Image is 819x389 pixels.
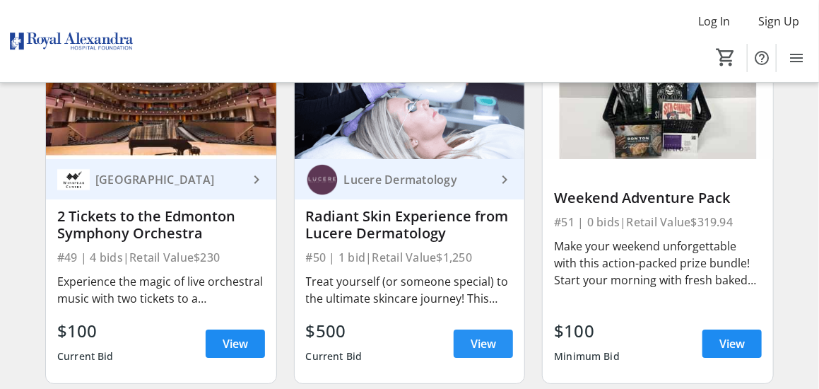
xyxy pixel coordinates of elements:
div: #50 | 1 bid | Retail Value $1,250 [306,248,514,267]
img: Weekend Adventure Pack [543,30,773,159]
a: Winspear Centre[GEOGRAPHIC_DATA] [46,159,276,199]
div: Treat yourself (or someone special) to the ultimate skincare journey! This exclusive package incl... [306,273,514,307]
span: Log In [698,13,730,30]
a: Lucere DermatologyLucere Dermatology [295,159,525,199]
button: Cart [713,45,738,70]
button: Help [748,44,776,72]
div: $100 [57,318,114,344]
div: 2 Tickets to the Edmonton Symphony Orchestra [57,208,265,242]
button: Menu [782,44,811,72]
div: [GEOGRAPHIC_DATA] [90,173,248,187]
div: $500 [306,318,363,344]
div: Minimum Bid [554,344,620,369]
span: View [223,335,248,352]
div: Lucere Dermatology [338,173,497,187]
a: View [454,330,513,358]
a: View [702,330,762,358]
span: View [471,335,496,352]
button: Sign Up [747,10,811,33]
img: 2 Tickets to the Edmonton Symphony Orchestra [46,30,276,159]
img: Winspear Centre [57,163,90,196]
img: Radiant Skin Experience from Lucere Dermatology [295,30,525,159]
div: Weekend Adventure Pack [554,190,762,207]
a: View [206,330,265,358]
button: Log In [687,10,741,33]
mat-icon: keyboard_arrow_right [248,171,265,188]
div: #51 | 0 bids | Retail Value $319.94 [554,212,762,232]
span: View [719,335,745,352]
mat-icon: keyboard_arrow_right [496,171,513,188]
div: #49 | 4 bids | Retail Value $230 [57,248,265,267]
div: Radiant Skin Experience from Lucere Dermatology [306,208,514,242]
div: $100 [554,318,620,344]
div: Experience the magic of live orchestral music with two tickets to a performance by the Edmonton S... [57,273,265,307]
div: Current Bid [306,344,363,369]
span: Sign Up [758,13,799,30]
img: Royal Alexandra Hospital Foundation's Logo [8,6,134,76]
div: Make your weekend unforgettable with this action-packed prize bundle! Start your morning with fre... [554,238,762,289]
div: Current Bid [57,344,114,369]
img: Lucere Dermatology [306,163,338,196]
